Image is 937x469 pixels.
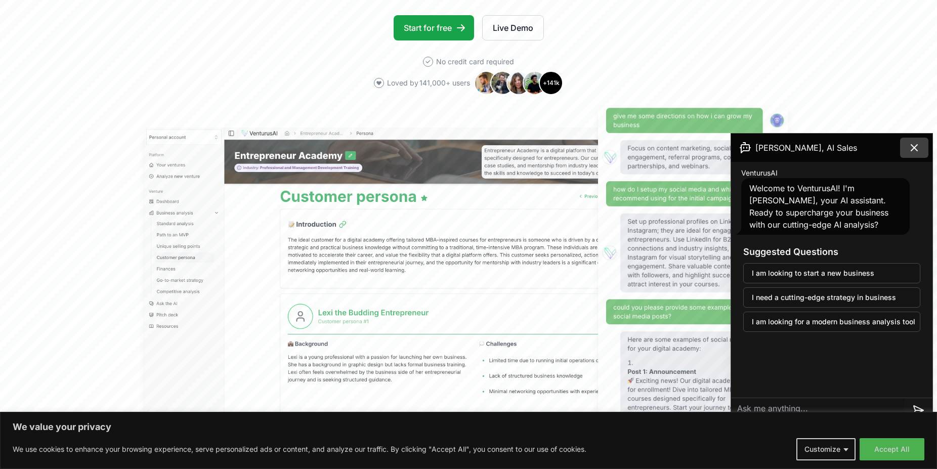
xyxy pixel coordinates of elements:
img: Avatar 4 [523,71,547,95]
a: Live Demo [482,15,544,40]
button: I am looking to start a new business [743,263,920,283]
img: Avatar 2 [490,71,515,95]
span: Welcome to VenturusAI! I'm [PERSON_NAME], your AI assistant. Ready to supercharge your business w... [749,183,888,230]
span: [PERSON_NAME], AI Sales [755,142,857,154]
img: Avatar 3 [506,71,531,95]
p: We use cookies to enhance your browsing experience, serve personalized ads or content, and analyz... [13,443,586,455]
span: VenturusAI [741,168,778,178]
button: I need a cutting-edge strategy in business [743,287,920,308]
p: We value your privacy [13,421,924,433]
a: Start for free [394,15,474,40]
button: I am looking for a modern business analysis tool [743,312,920,332]
button: Accept All [860,438,924,460]
button: Customize [796,438,856,460]
img: Avatar 1 [474,71,498,95]
h3: Suggested Questions [743,245,920,259]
